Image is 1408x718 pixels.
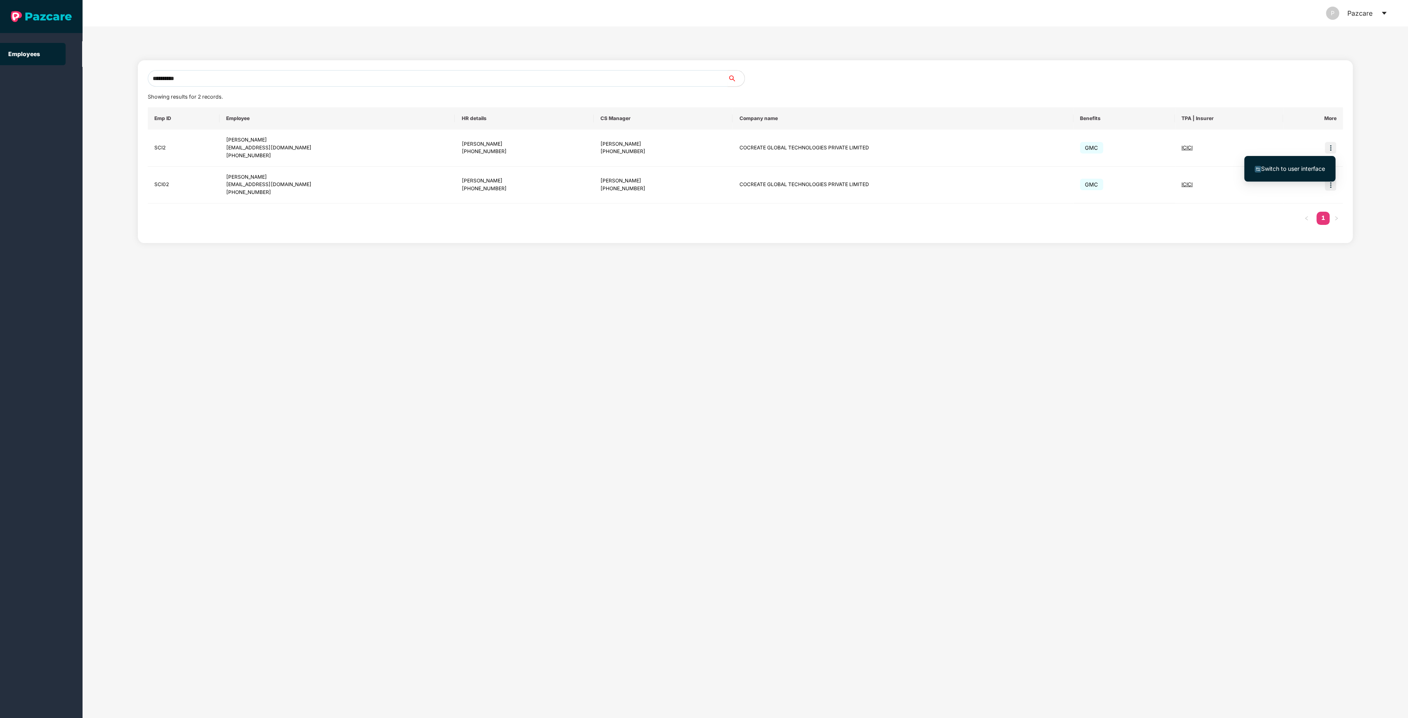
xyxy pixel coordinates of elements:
th: HR details [455,107,593,130]
td: COCREATE GLOBAL TECHNOLOGIES PRIVATE LIMITED [732,130,1073,167]
button: search [728,70,745,87]
div: [PERSON_NAME] [226,173,448,181]
img: svg+xml;base64,PHN2ZyB4bWxucz0iaHR0cDovL3d3dy53My5vcmcvMjAwMC9zdmciIHdpZHRoPSIxNiIgaGVpZ2h0PSIxNi... [1254,166,1261,172]
th: TPA | Insurer [1175,107,1283,130]
td: SCI2 [148,130,220,167]
td: SCI02 [148,167,220,204]
span: Showing results for 2 records. [148,94,223,100]
div: [PERSON_NAME] [226,136,448,144]
div: [EMAIL_ADDRESS][DOMAIN_NAME] [226,144,448,152]
div: [PHONE_NUMBER] [226,189,448,196]
th: CS Manager [594,107,732,130]
th: Company name [732,107,1073,130]
span: GMC [1080,142,1103,154]
a: 1 [1316,212,1330,224]
div: [PHONE_NUMBER] [461,185,587,193]
div: [PHONE_NUMBER] [600,148,726,156]
th: Employee [220,107,455,130]
th: Emp ID [148,107,220,130]
span: ICICI [1181,144,1193,151]
div: [EMAIL_ADDRESS][DOMAIN_NAME] [226,181,448,189]
button: right [1330,212,1343,225]
div: [PHONE_NUMBER] [600,185,726,193]
div: [PERSON_NAME] [461,140,587,148]
span: right [1334,216,1339,221]
th: Benefits [1073,107,1175,130]
li: Next Page [1330,212,1343,225]
div: [PHONE_NUMBER] [461,148,587,156]
li: 1 [1316,212,1330,225]
button: left [1300,212,1313,225]
span: ICICI [1181,181,1193,187]
div: [PERSON_NAME] [600,140,726,148]
a: Employees [8,50,40,57]
span: left [1304,216,1309,221]
span: GMC [1080,179,1103,190]
div: [PERSON_NAME] [600,177,726,185]
span: search [728,75,744,82]
span: caret-down [1381,10,1387,17]
span: P [1331,7,1335,20]
img: icon [1325,142,1336,154]
div: [PERSON_NAME] [461,177,587,185]
td: COCREATE GLOBAL TECHNOLOGIES PRIVATE LIMITED [732,167,1073,204]
span: Switch to user interface [1261,165,1325,172]
th: More [1283,107,1343,130]
div: [PHONE_NUMBER] [226,152,448,160]
li: Previous Page [1300,212,1313,225]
